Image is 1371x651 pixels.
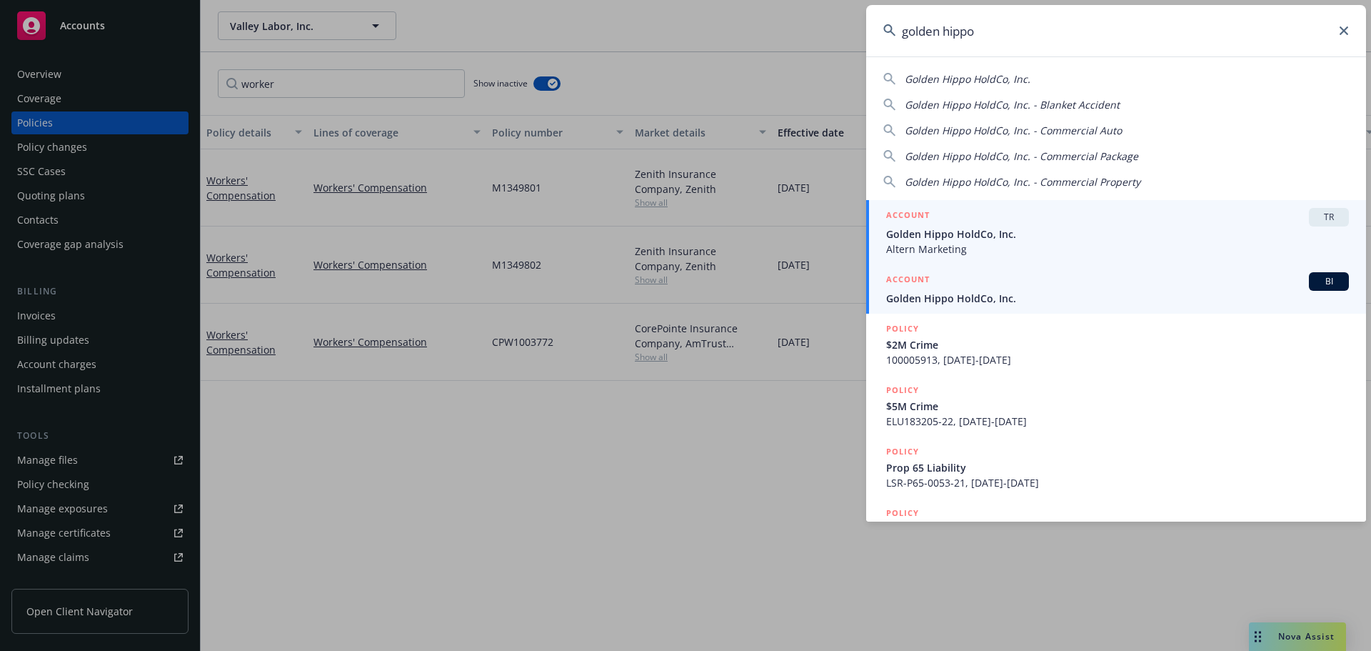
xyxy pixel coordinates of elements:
h5: POLICY [886,322,919,336]
span: Golden Hippo HoldCo, Inc. - Commercial Auto [905,124,1122,137]
a: POLICYProp 65 LiabilityLSR-P65-0053-21, [DATE]-[DATE] [866,437,1366,498]
h5: POLICY [886,383,919,397]
span: Golden Hippo HoldCo, Inc. [905,72,1030,86]
span: Golden Hippo HoldCo, Inc. - Commercial Package [905,149,1138,163]
span: Altern Marketing [886,242,1349,257]
span: Prop 65 Liability [886,460,1349,475]
span: $2M Crime [886,337,1349,352]
span: TR [1315,211,1343,224]
a: POLICY$5M CrimeELU183205-22, [DATE]-[DATE] [866,375,1366,437]
span: Golden Hippo HoldCo, Inc. [886,227,1349,242]
span: $5M Crime [886,399,1349,414]
span: 100005913, [DATE]-[DATE] [886,352,1349,367]
span: ELU183205-22, [DATE]-[DATE] [886,414,1349,429]
a: ACCOUNTTRGolden Hippo HoldCo, Inc.Altern Marketing [866,200,1366,264]
a: POLICY$2M Crime100005913, [DATE]-[DATE] [866,314,1366,375]
a: ACCOUNTBIGolden Hippo HoldCo, Inc. [866,264,1366,314]
h5: POLICY [886,506,919,520]
input: Search... [866,5,1366,56]
a: POLICY [866,498,1366,560]
span: BI [1315,275,1343,288]
h5: ACCOUNT [886,208,930,225]
span: Golden Hippo HoldCo, Inc. - Commercial Property [905,175,1140,189]
span: Golden Hippo HoldCo, Inc. - Blanket Accident [905,98,1120,111]
h5: POLICY [886,444,919,459]
span: Golden Hippo HoldCo, Inc. [886,291,1349,306]
span: LSR-P65-0053-21, [DATE]-[DATE] [886,475,1349,490]
h5: ACCOUNT [886,272,930,289]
